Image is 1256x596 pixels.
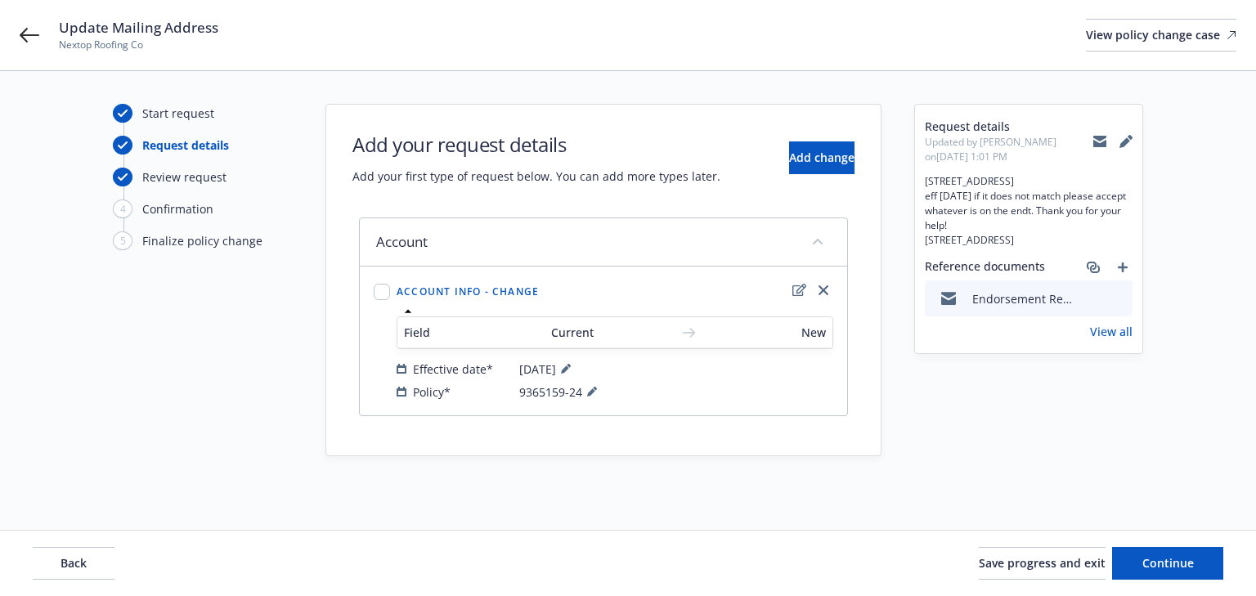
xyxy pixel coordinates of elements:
[979,547,1106,580] button: Save progress and exit
[789,280,809,300] a: edit
[789,141,855,174] button: Add change
[142,137,229,154] div: Request details
[376,232,428,252] span: Account
[979,555,1106,571] span: Save progress and exit
[551,324,672,341] span: Current
[925,118,1093,135] span: Request details
[1111,290,1126,307] button: preview file
[1142,555,1194,571] span: Continue
[1083,258,1103,277] a: associate
[1113,258,1133,277] a: add
[142,232,262,249] div: Finalize policy change
[789,150,855,165] span: Add change
[142,200,213,217] div: Confirmation
[1085,290,1098,307] button: download file
[142,105,214,122] div: Start request
[404,324,551,341] span: Field
[814,280,833,300] a: close
[413,361,493,378] span: Effective date*
[113,199,132,218] div: 4
[1090,323,1133,340] a: View all
[360,218,847,267] div: Accountcollapse content
[805,228,831,254] button: collapse content
[1086,20,1236,51] div: View policy change case
[59,38,218,52] span: Nextop Roofing Co
[413,383,451,401] span: Policy*
[352,131,720,158] h1: Add your request details
[705,324,826,341] span: New
[1112,547,1223,580] button: Continue
[519,359,576,379] span: [DATE]
[925,135,1093,164] span: Updated by [PERSON_NAME] on [DATE] 1:01 PM
[1086,19,1236,52] a: View policy change case
[59,18,218,38] span: Update Mailing Address
[397,285,539,298] span: Account info - Change
[142,168,227,186] div: Review request
[972,290,1079,307] div: Endorsement Request - Nextop Roofing Co - Policy #9365159-24
[113,231,132,250] div: 5
[352,168,720,185] span: Add your first type of request below. You can add more types later.
[925,174,1133,248] span: [STREET_ADDRESS] eff [DATE] if it does not match please accept whatever is on the endt. Thank you...
[925,258,1045,277] span: Reference documents
[519,382,602,401] span: 9365159-24
[61,555,87,571] span: Back
[33,547,114,580] button: Back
